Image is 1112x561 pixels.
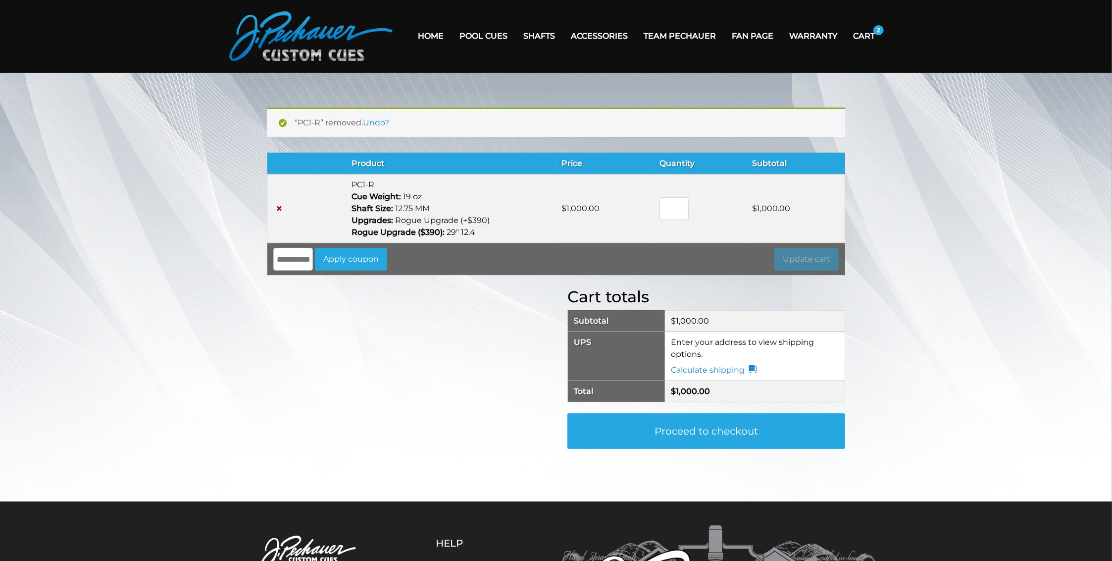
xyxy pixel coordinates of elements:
th: Subtotal [568,310,665,332]
a: Undo? [363,118,389,127]
input: Product quantity [659,197,688,220]
dt: Shaft Size: [352,203,393,215]
th: Price [556,153,654,174]
th: Subtotal [746,153,845,174]
div: “PC1-R” removed. [267,108,845,137]
dt: Rogue Upgrade ($390): [352,226,445,238]
button: Update cart [774,248,839,271]
span: $ [561,204,566,213]
h2: Cart totals [567,287,845,306]
a: Proceed to checkout [567,413,845,449]
td: Enter your address to view shipping options. [665,332,845,381]
th: Product [346,153,556,174]
a: Home [410,23,452,49]
dt: Cue Weight: [352,191,401,203]
a: Warranty [781,23,845,49]
a: Calculate shipping [671,364,758,376]
a: Cart [845,23,883,49]
p: 29" 12.4 [352,226,550,238]
img: Pechauer Custom Cues [229,11,393,61]
span: $ [752,204,757,213]
bdi: 1,000.00 [671,387,710,396]
span: $ [671,316,676,326]
h5: Help [436,537,513,549]
p: Rogue Upgrade (+$390) [352,215,550,226]
dt: Upgrades: [352,215,393,226]
a: Pool Cues [452,23,515,49]
a: Remove PC1-R from cart [273,203,285,215]
td: PC1-R [346,174,556,243]
bdi: 1,000.00 [671,316,709,326]
span: $ [671,387,676,396]
th: Quantity [654,153,746,174]
a: Fan Page [724,23,781,49]
th: UPS [568,332,665,381]
p: 12.75 MM [352,203,550,215]
a: Team Pechauer [636,23,724,49]
a: Accessories [563,23,636,49]
p: 19 oz [352,191,550,203]
bdi: 1,000.00 [752,204,790,213]
a: Shafts [515,23,563,49]
bdi: 1,000.00 [561,204,600,213]
th: Total [568,381,665,402]
button: Apply coupon [315,248,387,271]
